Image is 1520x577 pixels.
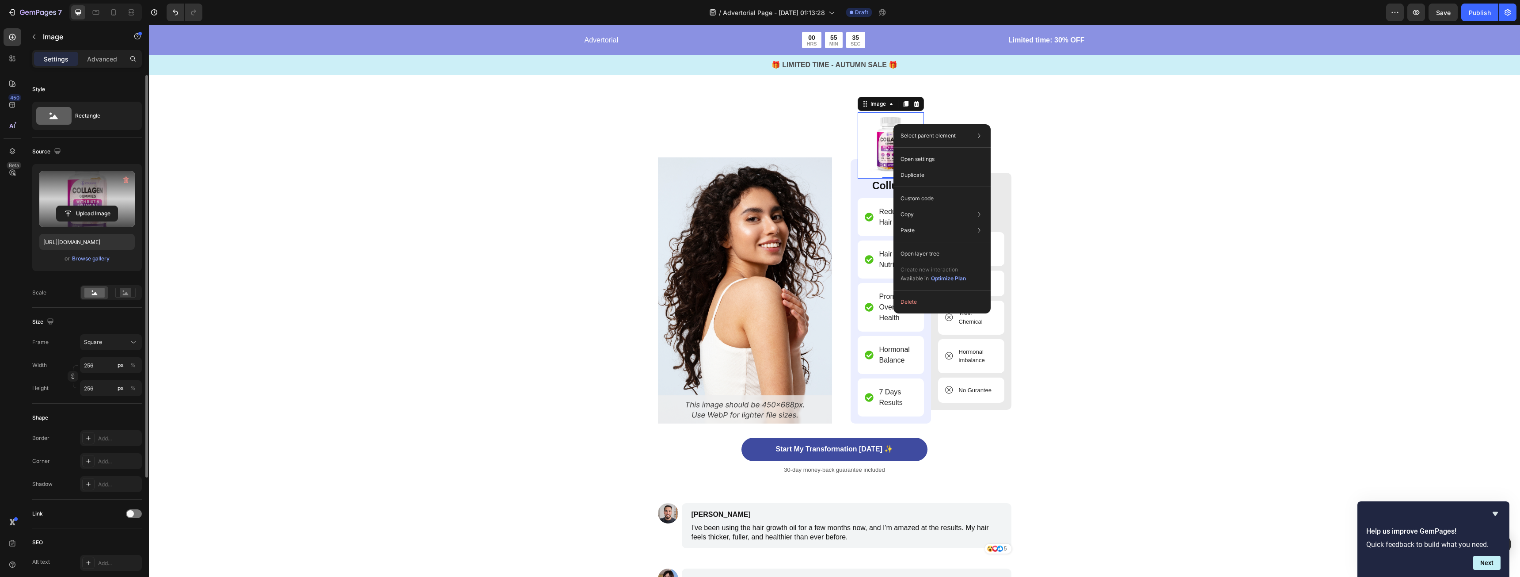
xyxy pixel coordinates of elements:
p: Hormonal Balance [730,320,767,341]
label: Height [32,384,49,392]
p: Copy [901,210,914,218]
span: Square [84,338,102,346]
p: Select parent element [901,132,956,140]
p: Paste [901,226,915,234]
p: Duplicate [901,171,924,179]
span: Available in [901,275,929,282]
span: Advertorial Page - [DATE] 01:13:28 [723,8,825,17]
iframe: Design area [149,25,1520,577]
div: Rich Text Editor. Editing area: main [627,420,745,429]
span: or [65,253,70,264]
div: Image [720,75,739,83]
p: Colluve [710,155,774,168]
p: Image [43,31,118,42]
p: Cause Hair Lose [810,216,847,233]
p: Other [790,189,855,202]
span: / [719,8,721,17]
div: Add... [98,481,140,489]
div: Optimize Plan [931,275,966,283]
input: px% [80,357,142,373]
div: Beta [7,162,21,169]
button: Square [80,334,142,350]
div: % [130,384,136,392]
p: Hair Grow Nutrition [730,224,767,245]
p: Advanced [87,54,117,64]
p: Just Oil [810,254,829,263]
h2: Help us improve GemPages! [1366,526,1501,537]
button: Next question [1473,556,1501,570]
label: Width [32,361,47,369]
button: px [128,360,138,371]
p: 7 Days Results [730,362,767,383]
button: % [115,383,126,394]
p: Promote Overall Health [730,267,767,298]
div: Add... [98,435,140,443]
label: Frame [32,338,49,346]
div: Browse gallery [72,255,110,263]
button: Save [1429,4,1458,21]
input: px% [80,380,142,396]
p: 5 [855,520,858,528]
img: gempages_585724672390202141-f60642c9-75a1-49fa-aca5-c44927431c02.png [509,478,529,499]
p: Reduce Hair Lose [730,182,767,203]
button: Browse gallery [72,254,110,263]
div: Publish [1469,8,1491,17]
input: https://example.com/image.jpg [39,234,135,250]
span: Draft [855,8,868,16]
div: Scale [32,289,46,297]
button: px [128,383,138,394]
p: Settings [44,54,68,64]
img: gempages_585724672390202141-79691ab2-442a-4f33-ab8b-6b45de45c9ef.jpg [709,88,775,154]
div: px [118,384,124,392]
div: Border [32,434,49,442]
p: I've been using the hair growth oil for a few months now, and I'm amazed at the results. My hair ... [543,499,853,517]
img: gempages_585724672390202141-52d2f1b1-1036-4848-b9de-bb54dc906ecc.png [509,133,683,399]
button: 7 [4,4,66,21]
div: SEO [32,539,43,546]
p: Create new interaction [901,265,966,274]
div: Help us improve GemPages! [1366,508,1501,570]
div: Rectangle [75,106,129,126]
p: 30-day money-back guarantee included [510,441,862,450]
div: Add... [98,559,140,567]
div: px [118,361,124,369]
div: Add... [98,458,140,466]
p: No Gurantee [810,361,843,370]
p: [PERSON_NAME] [543,485,769,495]
p: Toxic Chemical [810,284,847,302]
p: Quick feedback to build what you need. [1366,540,1501,549]
button: Hide survey [1490,508,1501,519]
button: Publish [1461,4,1498,21]
p: Custom code [901,195,934,203]
button: Upload Image [56,206,118,222]
p: Open layer tree [901,250,939,258]
div: Shape [32,414,48,422]
div: 450 [8,94,21,101]
div: Undo/Redo [167,4,202,21]
p: Open settings [901,155,935,163]
button: Delete [897,294,987,310]
p: Hormonal imbalance [810,323,847,340]
button: Optimize Plan [931,274,966,283]
p: Start My Transformation [DATE] ✨ [627,420,745,429]
div: Alt text [32,558,50,566]
p: 7 [58,7,62,18]
button: % [115,360,126,371]
div: Shadow [32,480,53,488]
span: Save [1436,9,1451,16]
img: gempages_585724672390202141-18f20584-dab7-44ec-aad3-47f58b4580ca.png [789,106,855,172]
div: Size [32,316,56,328]
a: Rich Text Editor. Editing area: main [593,413,779,436]
div: Link [32,510,43,518]
div: % [130,361,136,369]
div: Source [32,146,63,158]
div: Style [32,85,45,93]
